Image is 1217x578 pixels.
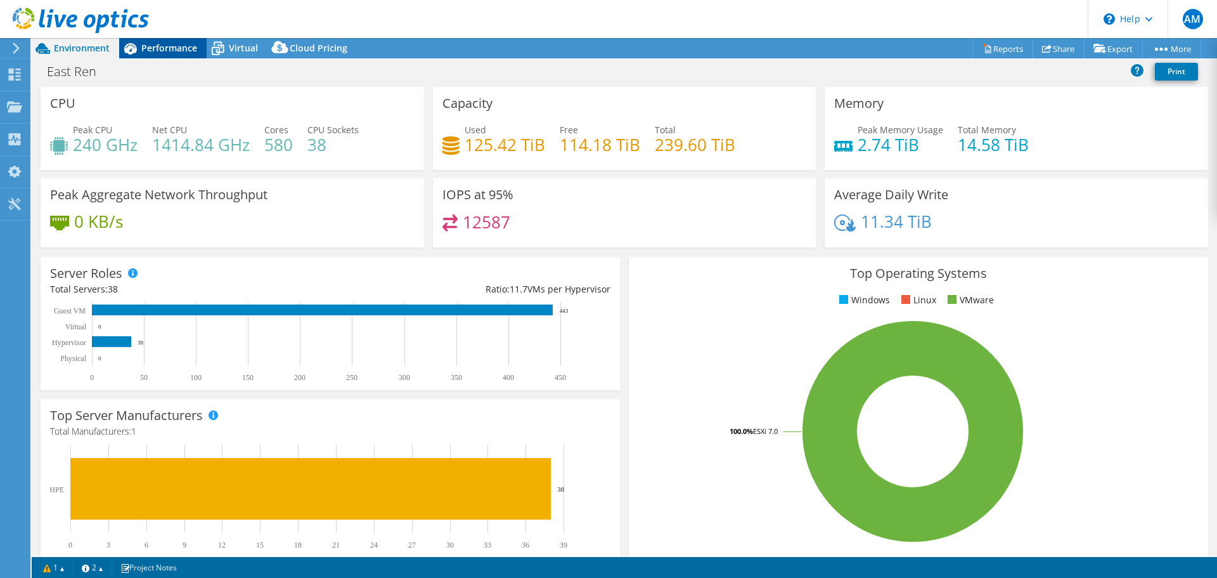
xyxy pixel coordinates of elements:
[138,339,144,346] text: 38
[555,373,566,382] text: 450
[50,424,610,438] h4: Total Manufacturers:
[858,138,943,152] h4: 2.74 TiB
[145,541,148,549] text: 6
[465,138,545,152] h4: 125.42 TiB
[730,426,753,436] tspan: 100.0%
[451,373,462,382] text: 350
[442,188,513,202] h3: IOPS at 95%
[50,409,203,423] h3: Top Server Manufacturers
[1104,13,1115,25] svg: \n
[54,306,86,315] text: Guest VM
[972,39,1033,58] a: Reports
[152,124,187,136] span: Net CPU
[465,124,486,136] span: Used
[307,124,359,136] span: CPU Sockets
[264,124,288,136] span: Cores
[560,138,640,152] h4: 114.18 TiB
[510,283,527,295] span: 11.7
[294,373,306,382] text: 200
[346,373,357,382] text: 250
[218,541,226,549] text: 12
[463,215,510,229] h4: 12587
[90,373,94,382] text: 0
[557,485,565,493] text: 38
[112,560,186,575] a: Project Notes
[50,188,267,202] h3: Peak Aggregate Network Throughput
[34,560,74,575] a: 1
[898,293,936,307] li: Linux
[944,293,994,307] li: VMware
[256,541,264,549] text: 15
[638,266,1199,280] h3: Top Operating Systems
[106,541,110,549] text: 3
[958,138,1029,152] h4: 14.58 TiB
[140,373,148,382] text: 50
[1183,9,1203,29] span: AM
[408,541,416,549] text: 27
[446,541,454,549] text: 30
[242,373,254,382] text: 150
[294,541,302,549] text: 18
[834,188,948,202] h3: Average Daily Write
[73,560,112,575] a: 2
[1084,39,1143,58] a: Export
[229,42,258,54] span: Virtual
[560,541,567,549] text: 39
[50,266,122,280] h3: Server Roles
[74,214,123,228] h4: 0 KB/s
[41,65,116,79] h1: East Ren
[753,426,778,436] tspan: ESXi 7.0
[560,124,578,136] span: Free
[655,138,735,152] h4: 239.60 TiB
[98,355,101,362] text: 0
[370,541,378,549] text: 24
[442,96,493,110] h3: Capacity
[264,138,293,152] h4: 580
[560,308,569,314] text: 443
[73,138,138,152] h4: 240 GHz
[290,42,347,54] span: Cloud Pricing
[330,282,610,296] div: Ratio: VMs per Hypervisor
[503,373,514,382] text: 400
[52,338,86,347] text: Hypervisor
[65,322,87,331] text: Virtual
[54,42,110,54] span: Environment
[332,541,340,549] text: 21
[484,541,491,549] text: 33
[399,373,410,382] text: 300
[73,124,112,136] span: Peak CPU
[183,541,186,549] text: 9
[522,541,529,549] text: 36
[655,124,676,136] span: Total
[50,282,330,296] div: Total Servers:
[152,138,250,152] h4: 1414.84 GHz
[1155,63,1198,81] a: Print
[131,425,136,437] span: 1
[1033,39,1085,58] a: Share
[958,124,1016,136] span: Total Memory
[50,96,75,110] h3: CPU
[861,214,932,228] h4: 11.34 TiB
[141,42,197,54] span: Performance
[98,324,101,330] text: 0
[836,293,890,307] li: Windows
[834,96,884,110] h3: Memory
[108,283,118,295] span: 38
[1142,39,1201,58] a: More
[68,541,72,549] text: 0
[60,354,86,363] text: Physical
[190,373,202,382] text: 100
[858,124,943,136] span: Peak Memory Usage
[49,485,64,494] text: HPE
[307,138,359,152] h4: 38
